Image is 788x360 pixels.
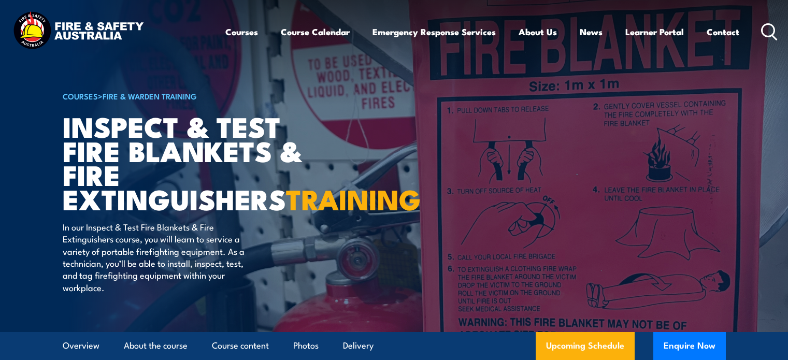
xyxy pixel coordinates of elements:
[63,90,98,102] a: COURSES
[212,332,269,359] a: Course content
[343,332,374,359] a: Delivery
[580,18,603,46] a: News
[63,90,319,102] h6: >
[103,90,197,102] a: Fire & Warden Training
[653,332,726,360] button: Enquire Now
[124,332,188,359] a: About the course
[519,18,557,46] a: About Us
[293,332,319,359] a: Photos
[63,114,319,211] h1: Inspect & Test Fire Blankets & Fire Extinguishers
[286,177,421,220] strong: TRAINING
[707,18,739,46] a: Contact
[625,18,684,46] a: Learner Portal
[372,18,496,46] a: Emergency Response Services
[281,18,350,46] a: Course Calendar
[63,221,252,293] p: In our Inspect & Test Fire Blankets & Fire Extinguishers course, you will learn to service a vari...
[536,332,635,360] a: Upcoming Schedule
[63,332,99,359] a: Overview
[225,18,258,46] a: Courses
